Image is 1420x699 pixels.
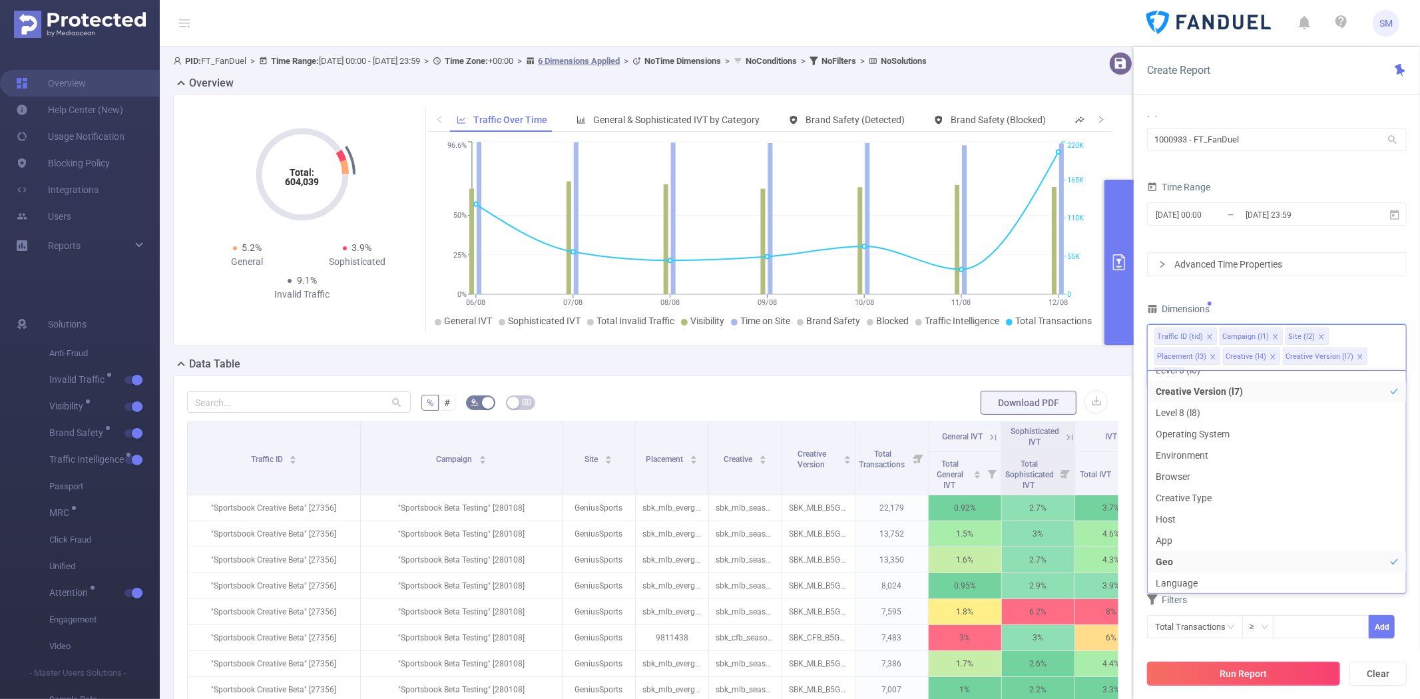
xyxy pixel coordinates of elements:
[1002,625,1074,650] p: 3%
[806,316,860,326] span: Brand Safety
[782,521,855,547] p: SBK_MLB_B5G150BW_FD-PLAYER_na_na_NY [37771065]
[242,242,262,253] span: 5.2%
[188,495,360,521] p: "Sportsbook Creative Beta" [27356]
[709,573,782,598] p: sbk_mlb_season-dynamic_300x600.zip [4627985]
[48,311,87,338] span: Solutions
[246,56,259,66] span: >
[855,521,928,547] p: 13,752
[929,625,1001,650] p: 3%
[453,251,467,260] tspan: 25%
[1357,353,1363,361] i: icon: close
[248,288,357,302] div: Invalid Traffic
[1002,573,1074,598] p: 2.9%
[1390,430,1398,438] i: icon: check
[297,275,317,286] span: 9.1%
[188,521,360,547] p: "Sportsbook Creative Beta" [27356]
[855,298,874,307] tspan: 10/08
[538,56,620,66] u: 6 Dimensions Applied
[1148,445,1406,466] li: Environment
[690,453,698,457] i: icon: caret-up
[1390,451,1398,459] i: icon: check
[1106,432,1118,441] span: IVT
[1148,551,1406,573] li: Geo
[1390,387,1398,395] i: icon: check
[173,57,185,65] i: icon: user
[759,459,766,463] i: icon: caret-down
[855,599,928,624] p: 7,595
[1157,368,1170,385] div: Geo
[251,455,285,464] span: Traffic ID
[636,625,708,650] p: 9811438
[1286,328,1329,345] li: Site (l2)
[361,651,562,676] p: "Sportsbook Beta Testing" [280108]
[782,599,855,624] p: SBK_MLB_B5G150BW_FD-PLAYER_na_na_Multi-State [37771100]
[1049,298,1068,307] tspan: 12/08
[49,473,160,500] span: Passport
[759,453,767,461] div: Sort
[596,316,674,326] span: Total Invalid Traffic
[49,633,160,660] span: Video
[563,651,635,676] p: GeniusSports
[173,56,927,66] span: FT_FanDuel [DATE] 00:00 - [DATE] 23:59 +00:00
[620,56,632,66] span: >
[1369,615,1395,638] button: Add
[709,625,782,650] p: sbk_cfb_season-dynamic_300x600.zip [4627927]
[286,176,320,187] tspan: 604,039
[1222,328,1269,346] div: Campaign (l1)
[1147,64,1210,77] span: Create Report
[983,452,1001,495] i: Filter menu
[1148,381,1406,402] li: Creative Version (l7)
[49,401,88,411] span: Visibility
[435,115,443,123] i: icon: left
[1148,573,1406,594] li: Language
[188,651,360,676] p: "Sportsbook Creative Beta" [27356]
[49,508,74,517] span: MRC
[361,495,562,521] p: "Sportsbook Beta Testing" [280108]
[563,495,635,521] p: GeniusSports
[1067,290,1071,299] tspan: 0
[1148,466,1406,487] li: Browser
[929,495,1001,521] p: 0.92%
[453,212,467,220] tspan: 50%
[1158,260,1166,268] i: icon: right
[1075,521,1148,547] p: 4.6%
[577,115,586,124] i: icon: bar-chart
[1118,469,1126,473] i: icon: caret-up
[1390,473,1398,481] i: icon: check
[1148,253,1406,276] div: icon: rightAdvanced Time Properties
[513,56,526,66] span: >
[1002,599,1074,624] p: 6.2%
[48,232,81,259] a: Reports
[49,340,160,367] span: Anti-Fraud
[644,56,721,66] b: No Time Dimensions
[189,356,240,372] h2: Data Table
[352,242,372,253] span: 3.9%
[690,459,698,463] i: icon: caret-down
[1067,214,1084,223] tspan: 110K
[466,298,485,307] tspan: 06/08
[929,521,1001,547] p: 1.5%
[563,521,635,547] p: GeniusSports
[1154,348,1220,365] li: Placement (l3)
[1210,353,1216,361] i: icon: close
[14,11,146,38] img: Protected Media
[188,573,360,598] p: "Sportsbook Creative Beta" [27356]
[876,316,909,326] span: Blocked
[855,547,928,573] p: 13,350
[1272,334,1279,342] i: icon: close
[49,553,160,580] span: Unified
[855,573,928,598] p: 8,024
[471,398,479,406] i: icon: bg-colors
[1148,423,1406,445] li: Operating System
[660,298,680,307] tspan: 08/08
[1226,348,1266,365] div: Creative (l4)
[1390,579,1398,587] i: icon: check
[951,115,1046,125] span: Brand Safety (Blocked)
[855,651,928,676] p: 7,386
[1002,651,1074,676] p: 2.6%
[974,473,981,477] i: icon: caret-down
[1002,521,1074,547] p: 3%
[709,521,782,547] p: sbk_mlb_season-dynamic_300x250.zip [4628027]
[1250,616,1264,638] div: ≥
[690,316,724,326] span: Visibility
